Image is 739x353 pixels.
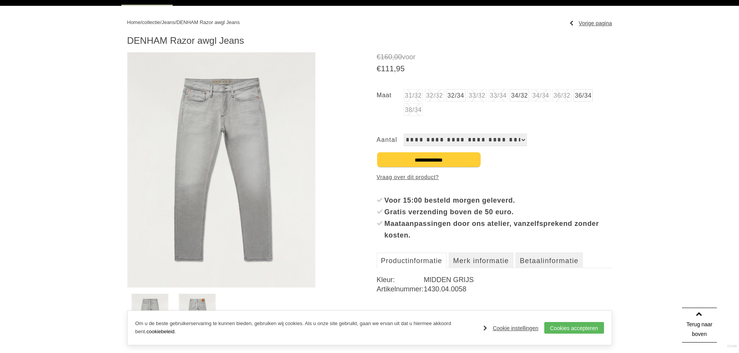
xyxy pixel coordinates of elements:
[161,19,175,25] a: Jeans
[424,275,612,284] dd: MIDDEN GRIJS
[377,218,612,241] li: Maataanpassingen door ons atelier, vanzelfsprekend zonder kosten.
[377,52,612,62] span: voor
[177,19,240,25] a: DENHAM Razor awgl Jeans
[424,284,612,294] dd: 1430.04.0058
[569,17,612,29] a: Vorige pagina
[377,284,424,294] dt: Artikelnummer:
[179,294,216,339] img: denham-razor-awgl-jeans
[516,253,583,268] a: Betaalinformatie
[394,64,396,73] span: ,
[160,19,162,25] span: /
[682,308,717,343] a: Terug naar boven
[135,320,476,336] p: Om u de beste gebruikerservaring te kunnen bieden, gebruiken wij cookies. Als u onze site gebruik...
[377,134,404,146] label: Aantal
[727,341,737,351] a: Divide
[175,19,177,25] span: /
[127,19,141,25] a: Home
[377,53,381,61] span: €
[377,64,381,73] span: €
[392,53,394,61] span: ,
[377,253,447,268] a: Productinformatie
[574,89,593,102] a: 36/34
[377,275,424,284] dt: Kleur:
[510,89,529,102] a: 34/32
[396,64,405,73] span: 95
[384,195,612,206] div: Voor 15:00 besteld morgen geleverd.
[394,53,402,61] span: 00
[483,322,538,334] a: Cookie instellingen
[132,294,168,339] img: denham-razor-awgl-jeans
[146,329,174,334] a: cookiebeleid
[544,322,604,334] a: Cookies accepteren
[142,19,160,25] a: collectie
[384,206,612,218] div: Gratis verzending boven de 50 euro.
[449,253,513,268] a: Merk informatie
[381,64,394,73] span: 111
[127,35,612,46] h1: DENHAM Razor awgl Jeans
[381,53,392,61] span: 160
[127,52,316,288] img: DENHAM Razor awgl Jeans
[377,89,612,118] ul: Maat
[377,171,439,183] a: Vraag over dit product?
[446,89,465,102] a: 32/34
[140,19,142,25] span: /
